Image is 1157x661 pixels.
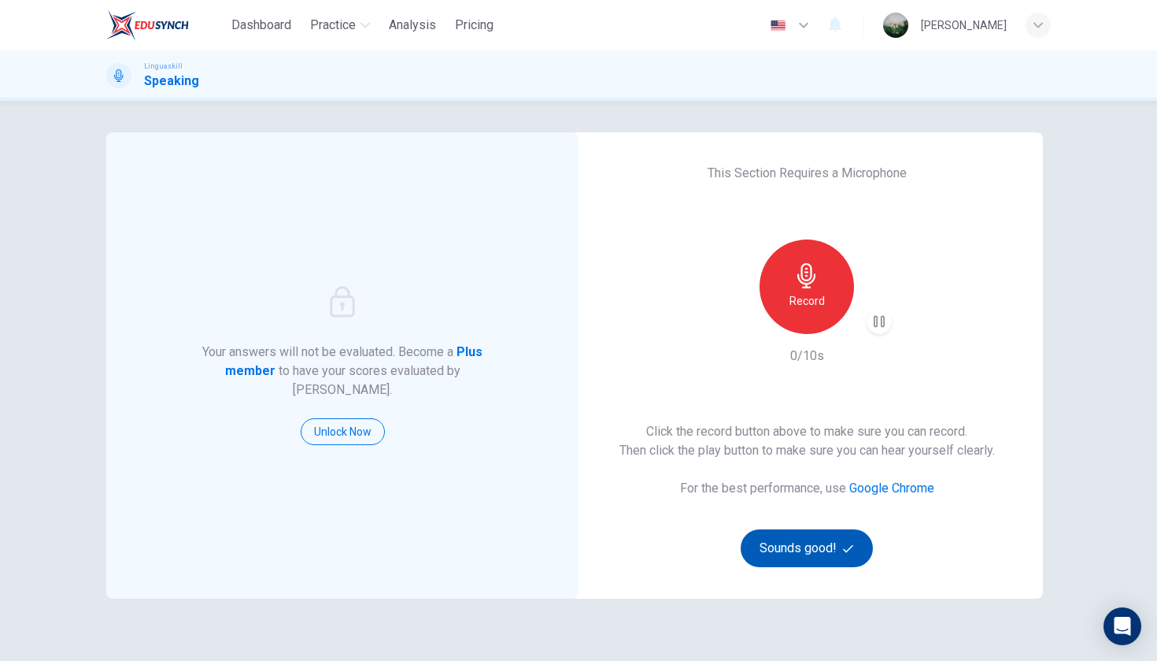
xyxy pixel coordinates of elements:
[708,164,907,183] h6: This Section Requires a Microphone
[231,16,291,35] span: Dashboard
[310,16,356,35] span: Practice
[760,240,854,334] button: Record
[1103,607,1141,645] div: Open Intercom Messenger
[106,9,189,41] img: EduSynch logo
[383,11,442,39] button: Analysis
[201,343,485,399] h6: Your answers will not be evaluated. Become a to have your scores evaluated by [PERSON_NAME].
[789,292,825,310] h6: Record
[741,529,873,567] button: Sounds good!
[921,16,1007,35] div: [PERSON_NAME]
[619,422,995,460] h6: Click the record button above to make sure you can record. Then click the play button to make sur...
[849,481,934,496] a: Google Chrome
[449,11,500,39] button: Pricing
[455,16,493,35] span: Pricing
[225,11,298,39] button: Dashboard
[768,20,788,32] img: en
[883,13,908,38] img: Profile picture
[790,347,824,366] h6: 0/10s
[680,479,934,498] h6: For the best performance, use
[144,72,199,91] h1: Speaking
[301,418,385,445] button: Unlock Now
[144,61,183,72] span: Linguaskill
[389,16,436,35] span: Analysis
[304,11,376,39] button: Practice
[106,9,225,41] a: EduSynch logo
